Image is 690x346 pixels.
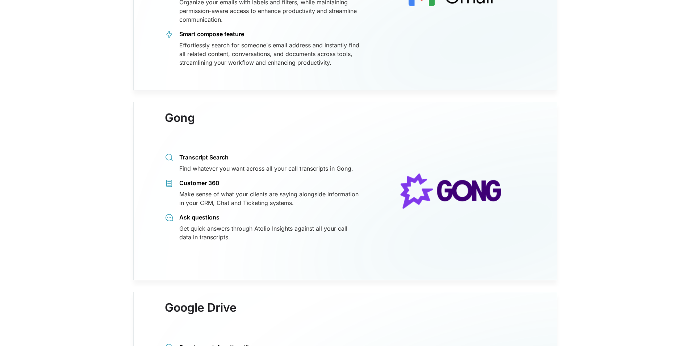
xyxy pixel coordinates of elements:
[179,179,359,187] div: Customer 360
[179,153,353,161] div: Transcript Search
[179,41,359,67] div: Effortlessly search for someone's email address and instantly find all related content, conversat...
[179,164,353,173] div: Find whatever you want across all your call transcripts in Gong.
[654,311,690,346] iframe: Chat Widget
[369,125,532,257] img: logo
[179,213,359,221] div: Ask questions
[179,224,359,242] div: Get quick answers through Atolio Insights against all your call data in transcripts.
[179,190,359,207] div: Make sense of what your clients are saying alongside information in your CRM, Chat and Ticketing ...
[165,301,237,329] h3: Google Drive
[165,111,195,139] h3: Gong
[179,30,359,38] div: Smart compose feature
